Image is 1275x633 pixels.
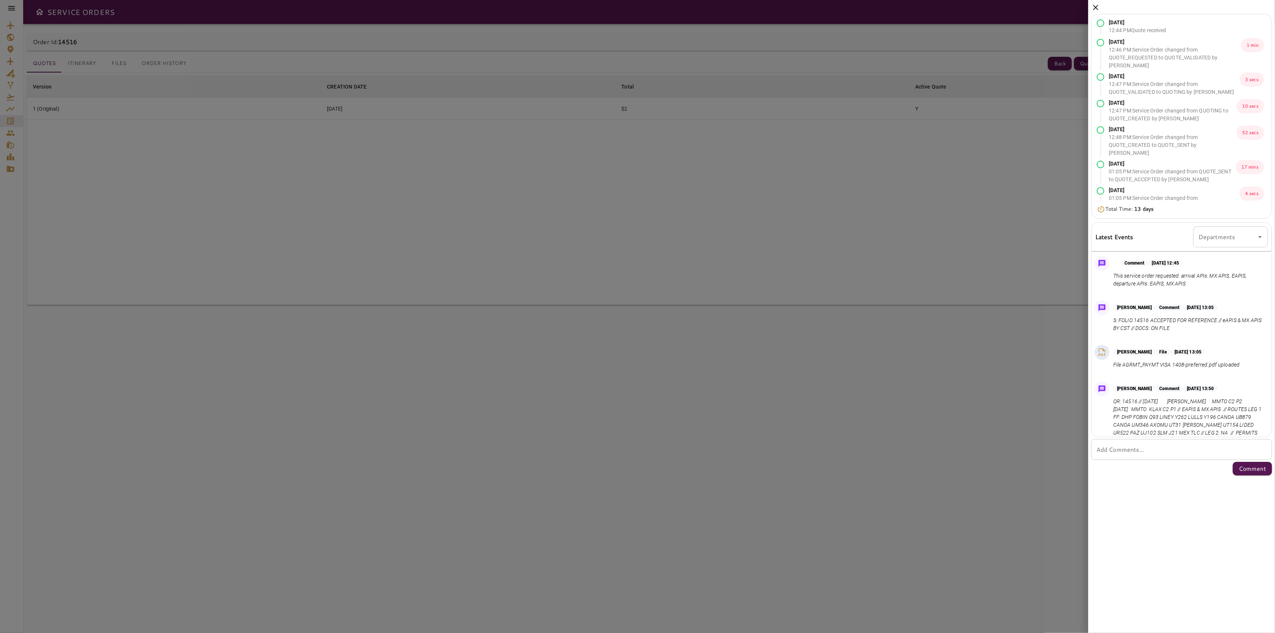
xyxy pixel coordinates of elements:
[1113,385,1155,392] p: [PERSON_NAME]
[1171,349,1205,355] p: [DATE] 13:05
[1255,232,1265,242] button: Open
[1155,349,1170,355] p: File
[1109,99,1237,107] p: [DATE]
[1155,304,1183,311] p: Comment
[1097,206,1105,213] img: Timer Icon
[1121,260,1148,266] p: Comment
[1097,258,1107,269] img: Message Icon
[1109,186,1240,194] p: [DATE]
[1113,398,1265,453] p: QR: 14516 // [DATE] [PERSON_NAME] MMTO C2 P2 [DATE] MMTO KLAX C2 P1 // EAPIS & MX APIS // ROUTES ...
[1237,126,1264,140] p: 52 secs
[1233,462,1272,475] button: Comment
[1109,46,1241,70] p: 12:46 PM : Service Order changed from QUOTE_REQUESTED to QUOTE_VALIDATED by [PERSON_NAME]
[1241,38,1264,52] p: 1 min
[1109,133,1237,157] p: 12:48 PM : Service Order changed from QUOTE_CREATED to QUOTE_SENT by [PERSON_NAME]
[1109,19,1166,27] p: [DATE]
[1237,99,1264,113] p: 10 secs
[1113,272,1265,288] p: This service order requested: arrival APIs: MX APIS, EAPIS, departure APIs: EAPIS, MX APIS
[1109,80,1240,96] p: 12:47 PM : Service Order changed from QUOTE_VALIDATED to QUOTING by [PERSON_NAME]
[1240,186,1264,201] p: 4 secs
[1109,72,1240,80] p: [DATE]
[1113,304,1155,311] p: [PERSON_NAME]
[1240,72,1264,87] p: 3 secs
[1113,349,1155,355] p: [PERSON_NAME]
[1183,304,1217,311] p: [DATE] 13:05
[1113,361,1240,369] p: File AGRMT_PAYMT VISA 1408-preferred.pdf uploaded
[1109,168,1236,183] p: 01:05 PM : Service Order changed from QUOTE_SENT to QUOTE_ACCEPTED by [PERSON_NAME]
[1239,464,1266,473] p: Comment
[1113,316,1265,332] p: S: FOLIO 14516 ACCEPTED FOR REFERENCE // eAPIS & MX APIS BY CST // DOCS: ON FILE
[1097,303,1107,313] img: Message Icon
[1105,205,1154,213] p: Total Time:
[1148,260,1183,266] p: [DATE] 12:45
[1155,385,1183,392] p: Comment
[1236,160,1264,174] p: 17 mins
[1096,347,1108,358] img: PDF File
[1109,194,1240,218] p: 01:05 PM : Service Order changed from QUOTE_ACCEPTED to AWAITING_ASSIGNMENT by [PERSON_NAME]
[1109,126,1237,133] p: [DATE]
[1109,160,1236,168] p: [DATE]
[1097,384,1107,394] img: Message Icon
[1183,385,1217,392] p: [DATE] 13:50
[1095,232,1133,242] h6: Latest Events
[1109,107,1237,123] p: 12:47 PM : Service Order changed from QUOTING to QUOTE_CREATED by [PERSON_NAME]
[1109,38,1241,46] p: [DATE]
[1109,27,1166,34] p: 12:44 PM Quote received
[1135,205,1154,213] b: 13 days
